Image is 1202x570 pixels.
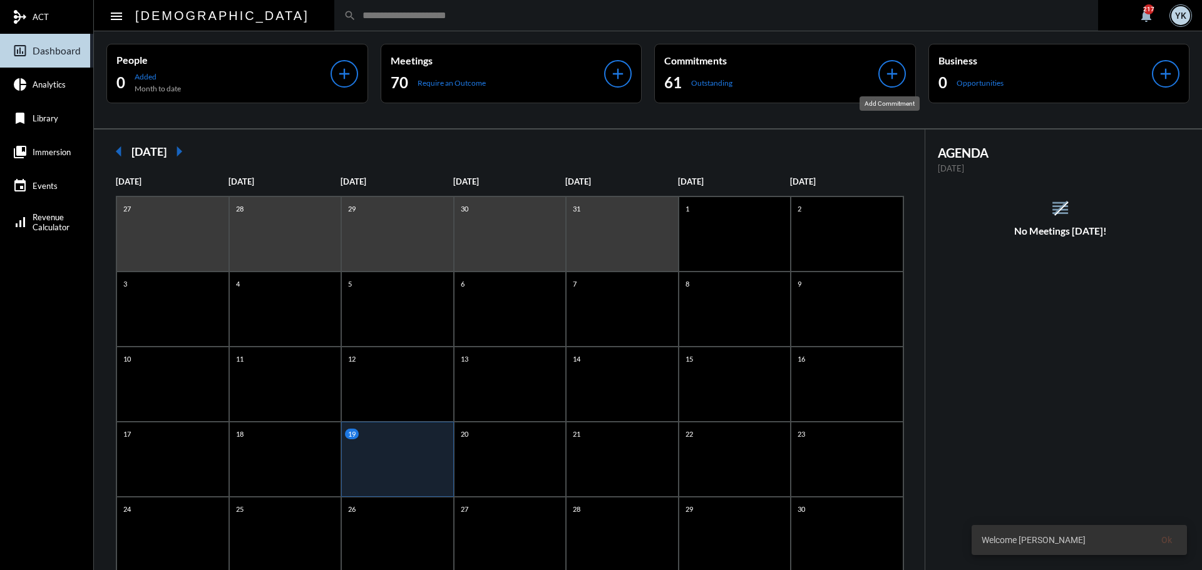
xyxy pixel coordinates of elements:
h2: 0 [938,73,947,93]
p: 27 [458,504,471,514]
p: 9 [794,278,804,289]
p: 25 [233,504,247,514]
p: 30 [458,203,471,214]
p: [DATE] [938,163,1184,173]
p: 17 [120,429,134,439]
mat-icon: pie_chart [13,77,28,92]
p: 4 [233,278,243,289]
span: ACT [33,12,49,22]
p: 24 [120,504,134,514]
h2: AGENDA [938,145,1184,160]
p: 22 [682,429,696,439]
mat-icon: add [609,65,627,83]
span: Analytics [33,79,66,89]
p: Meetings [391,54,605,66]
span: Dashboard [33,45,81,56]
mat-icon: Side nav toggle icon [109,9,124,24]
p: 14 [570,354,583,364]
p: 27 [120,203,134,214]
p: 21 [570,429,583,439]
mat-icon: arrow_left [106,139,131,164]
p: 29 [682,504,696,514]
h2: 61 [664,73,682,93]
p: 3 [120,278,130,289]
mat-icon: arrow_right [167,139,192,164]
p: 18 [233,429,247,439]
p: 19 [345,429,359,439]
span: Library [33,113,58,123]
p: Require an Outcome [418,78,486,88]
p: 13 [458,354,471,364]
div: 217 [1144,4,1154,14]
span: Welcome [PERSON_NAME] [982,534,1086,546]
p: Opportunities [957,78,1004,88]
p: 30 [794,504,808,514]
p: 15 [682,354,696,364]
p: [DATE] [678,176,791,186]
p: 28 [570,504,583,514]
h5: No Meetings [DATE]! [925,225,1196,237]
p: [DATE] [229,176,341,186]
p: 29 [345,203,359,214]
div: YK [1171,6,1190,25]
span: Ok [1161,535,1172,545]
p: Business [938,54,1153,66]
p: [DATE] [790,176,903,186]
p: Outstanding [691,78,732,88]
mat-icon: search [344,9,356,22]
mat-icon: add [883,65,901,83]
p: 2 [794,203,804,214]
p: [DATE] [565,176,678,186]
span: Immersion [33,147,71,157]
mat-icon: notifications [1139,8,1154,23]
h2: 0 [116,73,125,93]
p: 28 [233,203,247,214]
mat-icon: add [336,65,353,83]
p: 20 [458,429,471,439]
button: Toggle sidenav [104,3,129,28]
p: 12 [345,354,359,364]
span: Revenue Calculator [33,212,69,232]
p: Month to date [135,84,181,93]
div: Add Commitment [860,96,920,111]
p: 6 [458,278,468,289]
p: [DATE] [116,176,229,186]
p: 1 [682,203,692,214]
mat-icon: event [13,178,28,193]
span: Events [33,181,58,191]
h2: [DATE] [131,145,167,158]
p: 10 [120,354,134,364]
h2: [DEMOGRAPHIC_DATA] [135,6,309,26]
p: [DATE] [341,176,453,186]
p: Commitments [664,54,878,66]
mat-icon: collections_bookmark [13,145,28,160]
p: 8 [682,278,692,289]
p: [DATE] [453,176,566,186]
p: 11 [233,354,247,364]
p: 16 [794,354,808,364]
mat-icon: add [1157,65,1174,83]
p: 7 [570,278,580,289]
h2: 70 [391,73,408,93]
p: 5 [345,278,355,289]
mat-icon: signal_cellular_alt [13,215,28,230]
button: Ok [1151,529,1182,551]
mat-icon: mediation [13,9,28,24]
p: People [116,54,331,66]
p: 23 [794,429,808,439]
mat-icon: bookmark [13,111,28,126]
p: Added [135,72,181,81]
p: 31 [570,203,583,214]
mat-icon: reorder [1050,198,1071,218]
p: 26 [345,504,359,514]
mat-icon: insert_chart_outlined [13,43,28,58]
